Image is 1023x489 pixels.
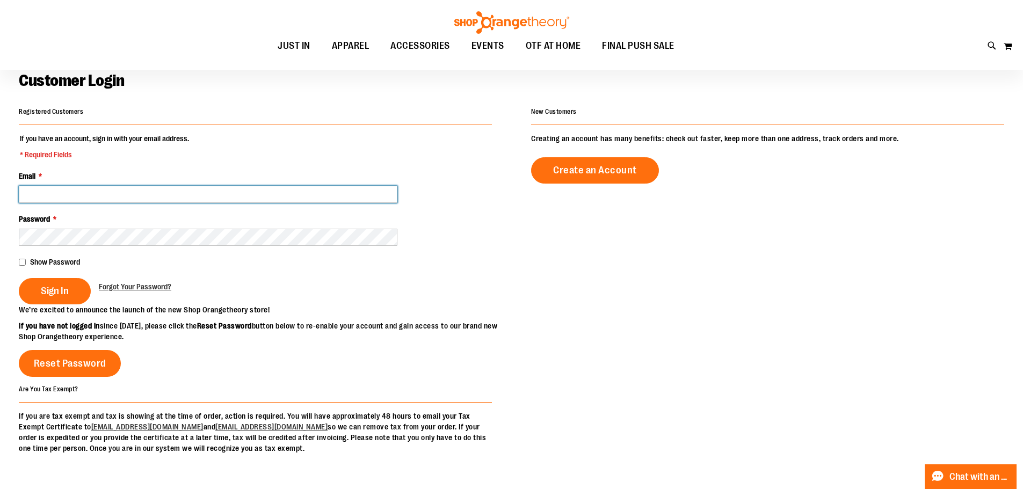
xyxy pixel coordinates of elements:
span: Show Password [30,258,80,266]
span: EVENTS [471,34,504,58]
strong: Reset Password [197,322,252,330]
span: * Required Fields [20,149,189,160]
span: Sign In [41,285,69,297]
a: Create an Account [531,157,659,184]
p: If you are tax exempt and tax is showing at the time of order, action is required. You will have ... [19,411,492,454]
strong: If you have not logged in [19,322,100,330]
a: Reset Password [19,350,121,377]
legend: If you have an account, sign in with your email address. [19,133,190,160]
a: ACCESSORIES [380,34,461,59]
a: FINAL PUSH SALE [591,34,685,59]
a: Forgot Your Password? [99,281,171,292]
span: Forgot Your Password? [99,282,171,291]
p: since [DATE], please click the button below to re-enable your account and gain access to our bran... [19,320,512,342]
strong: New Customers [531,108,577,115]
span: Reset Password [34,357,106,369]
span: APPAREL [332,34,369,58]
p: Creating an account has many benefits: check out faster, keep more than one address, track orders... [531,133,1004,144]
button: Chat with an Expert [925,464,1017,489]
strong: Are You Tax Exempt? [19,385,78,393]
span: ACCESSORIES [390,34,450,58]
span: OTF AT HOME [526,34,581,58]
a: JUST IN [267,34,321,59]
span: Create an Account [553,164,637,176]
button: Sign In [19,278,91,304]
img: Shop Orangetheory [453,11,571,34]
span: Chat with an Expert [949,472,1010,482]
strong: Registered Customers [19,108,83,115]
p: We’re excited to announce the launch of the new Shop Orangetheory store! [19,304,512,315]
a: [EMAIL_ADDRESS][DOMAIN_NAME] [91,422,204,431]
a: [EMAIL_ADDRESS][DOMAIN_NAME] [215,422,328,431]
span: Customer Login [19,71,124,90]
span: Password [19,215,50,223]
a: APPAREL [321,34,380,59]
span: FINAL PUSH SALE [602,34,674,58]
a: OTF AT HOME [515,34,592,59]
span: JUST IN [278,34,310,58]
span: Email [19,172,35,180]
a: EVENTS [461,34,515,59]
